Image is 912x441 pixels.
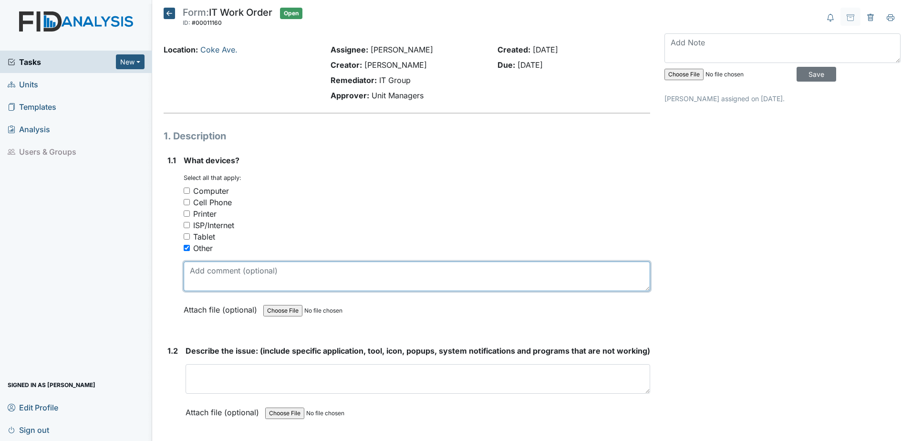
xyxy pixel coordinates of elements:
[497,60,515,70] strong: Due:
[8,99,56,114] span: Templates
[184,299,261,315] label: Attach file (optional)
[8,122,50,136] span: Analysis
[184,233,190,240] input: Tablet
[186,346,650,356] span: Describe the issue: (include specific application, tool, icon, popups, system notifications and p...
[518,60,543,70] span: [DATE]
[164,129,650,143] h1: 1. Description
[184,199,190,205] input: Cell Phone
[331,75,377,85] strong: Remediator:
[372,91,424,100] span: Unit Managers
[192,19,222,26] span: #00011160
[8,56,116,68] a: Tasks
[184,188,190,194] input: Computer
[167,155,176,166] label: 1.1
[183,7,209,18] span: Form:
[364,60,427,70] span: [PERSON_NAME]
[200,45,238,54] a: Coke Ave.
[193,220,234,231] div: ISP/Internet
[371,45,433,54] span: [PERSON_NAME]
[164,45,198,54] strong: Location:
[379,75,411,85] span: IT Group
[186,401,263,418] label: Attach file (optional)
[184,210,190,217] input: Printer
[184,156,239,165] span: What devices?
[797,67,836,82] input: Save
[331,91,369,100] strong: Approver:
[8,422,49,437] span: Sign out
[193,242,213,254] div: Other
[184,245,190,251] input: Other
[116,54,145,69] button: New
[280,8,302,19] span: Open
[184,174,241,181] small: Select all that apply:
[183,8,272,29] div: IT Work Order
[8,77,38,92] span: Units
[331,60,362,70] strong: Creator:
[664,94,901,104] p: [PERSON_NAME] assigned on [DATE].
[193,208,217,220] div: Printer
[193,185,229,197] div: Computer
[8,378,95,392] span: Signed in as [PERSON_NAME]
[193,197,232,208] div: Cell Phone
[183,19,190,26] span: ID:
[184,222,190,228] input: ISP/Internet
[497,45,530,54] strong: Created:
[533,45,558,54] span: [DATE]
[331,45,368,54] strong: Assignee:
[167,345,178,357] label: 1.2
[8,400,58,415] span: Edit Profile
[193,231,215,242] div: Tablet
